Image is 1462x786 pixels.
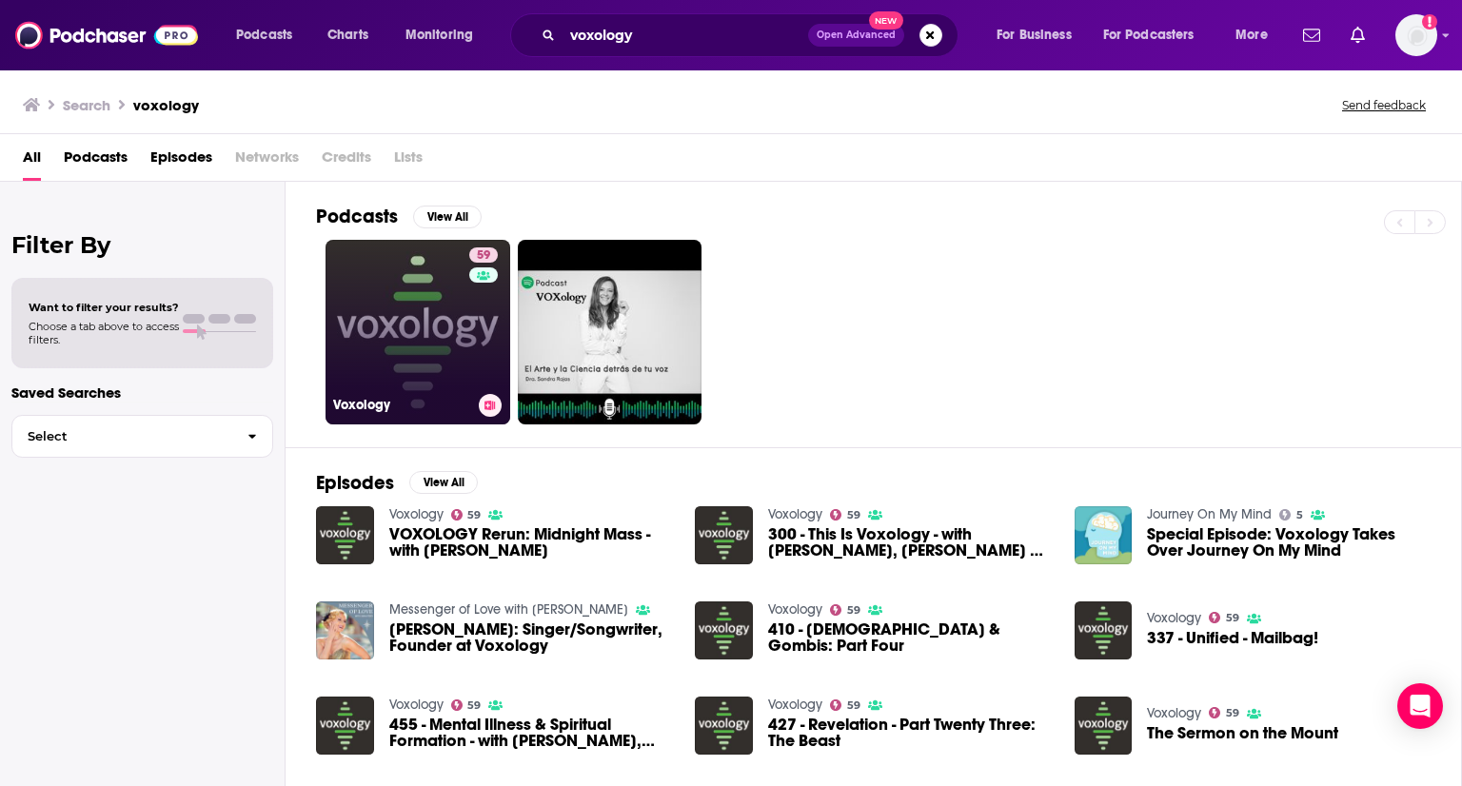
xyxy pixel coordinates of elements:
img: Podchaser - Follow, Share and Rate Podcasts [15,17,198,53]
span: Podcasts [236,22,292,49]
a: Voxology [768,506,822,522]
span: Open Advanced [817,30,896,40]
button: open menu [1091,20,1222,50]
input: Search podcasts, credits, & more... [563,20,808,50]
a: Podcasts [64,142,128,181]
a: Voxology [768,697,822,713]
button: open menu [223,20,317,50]
button: Select [11,415,273,458]
a: 410 - Gospel & Gombis: Part Four [768,621,1052,654]
span: Want to filter your results? [29,301,179,314]
img: Special Episode: Voxology Takes Over Journey On My Mind [1075,506,1133,564]
span: Choose a tab above to access filters. [29,320,179,346]
span: More [1235,22,1268,49]
a: VOXOLOGY Rerun: Midnight Mass - with Kaitlyn Schiess [389,526,673,559]
a: EpisodesView All [316,471,478,495]
a: Charts [315,20,380,50]
a: PodcastsView All [316,205,482,228]
a: 59 [451,509,482,521]
button: open menu [1222,20,1292,50]
a: 59Voxology [326,240,510,424]
span: Credits [322,142,371,181]
span: 300 - This Is Voxology - with [PERSON_NAME], [PERSON_NAME] & [PERSON_NAME] [768,526,1052,559]
a: 59 [830,699,860,711]
span: VOXOLOGY Rerun: Midnight Mass - with [PERSON_NAME] [389,526,673,559]
a: 455 - Mental Illness & Spiritual Formation - with Lauren King, Dave Verhaagen and Kevin Dixon [389,717,673,749]
a: 427 - Revelation - Part Twenty Three: The Beast [695,697,753,755]
svg: Add a profile image [1422,14,1437,29]
img: The Sermon on the Mount [1075,697,1133,755]
a: Voxology [768,601,822,618]
a: 5 [1279,509,1303,521]
span: 5 [1296,511,1303,520]
a: Voxology [1147,610,1201,626]
a: Special Episode: Voxology Takes Over Journey On My Mind [1147,526,1431,559]
a: Mario Spinetti: Singer/Songwriter, Founder at Voxology [316,601,374,659]
span: Networks [235,142,299,181]
a: 59 [1209,612,1239,623]
span: 455 - Mental Illness & Spiritual Formation - with [PERSON_NAME], [PERSON_NAME] and [PERSON_NAME] [389,717,673,749]
span: For Podcasters [1103,22,1195,49]
img: VOXOLOGY Rerun: Midnight Mass - with Kaitlyn Schiess [316,506,374,564]
button: View All [413,206,482,228]
a: 427 - Revelation - Part Twenty Three: The Beast [768,717,1052,749]
span: 59 [477,246,490,265]
h2: Podcasts [316,205,398,228]
span: 59 [847,511,860,520]
span: New [869,11,903,29]
span: 410 - [DEMOGRAPHIC_DATA] & Gombis: Part Four [768,621,1052,654]
a: Voxology [389,506,444,522]
span: [PERSON_NAME]: Singer/Songwriter, Founder at Voxology [389,621,673,654]
span: 59 [847,606,860,615]
span: 59 [1226,614,1239,622]
span: Episodes [150,142,212,181]
div: Open Intercom Messenger [1397,683,1443,729]
a: Show notifications dropdown [1295,19,1328,51]
h2: Episodes [316,471,394,495]
a: Mario Spinetti: Singer/Songwriter, Founder at Voxology [389,621,673,654]
span: Lists [394,142,423,181]
div: Search podcasts, credits, & more... [528,13,977,57]
img: 300 - This Is Voxology - with Bonnie Lewis, Shane Claiborne & Dr. Timothy Gombis [695,506,753,564]
a: 59 [830,509,860,521]
a: Show notifications dropdown [1343,19,1373,51]
span: 59 [847,701,860,710]
button: open menu [983,20,1096,50]
img: 337 - Unified - Mailbag! [1075,601,1133,659]
button: open menu [392,20,498,50]
a: Journey On My Mind [1147,506,1272,522]
a: 455 - Mental Illness & Spiritual Formation - with Lauren King, Dave Verhaagen and Kevin Dixon [316,697,374,755]
h3: voxology [133,96,199,114]
a: 59 [1209,707,1239,718]
img: 410 - Gospel & Gombis: Part Four [695,601,753,659]
span: 59 [467,511,481,520]
button: Show profile menu [1395,14,1437,56]
a: Voxology [389,697,444,713]
span: For Business [997,22,1072,49]
button: Open AdvancedNew [808,24,904,47]
button: Send feedback [1336,97,1432,113]
h3: Voxology [333,397,471,413]
span: Select [12,430,232,442]
span: Logged in as Lydia_Gustafson [1395,14,1437,56]
a: 59 [451,699,482,711]
a: The Sermon on the Mount [1147,725,1338,741]
a: All [23,142,41,181]
span: Charts [327,22,368,49]
a: 59 [469,247,498,263]
a: Messenger of Love with Gina Pero [389,601,628,618]
span: Monitoring [405,22,473,49]
span: 59 [1226,709,1239,717]
h3: Search [63,96,110,114]
a: 337 - Unified - Mailbag! [1147,630,1318,646]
